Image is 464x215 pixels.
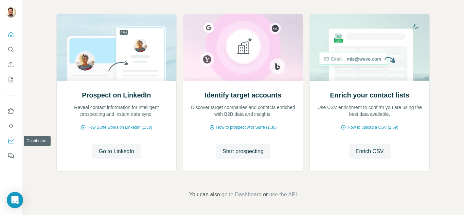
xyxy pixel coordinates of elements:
button: go to Dashboard [221,191,262,199]
button: Use Surfe API [5,120,16,132]
span: Enrich CSV [356,147,384,156]
button: Search [5,43,16,56]
button: My lists [5,73,16,86]
button: use the API [269,191,297,199]
button: Start prospecting [216,144,270,159]
button: Quick start [5,29,16,41]
span: How Surfe works on LinkedIn (1:58) [87,124,152,130]
span: How to upload a CSV (2:59) [347,124,398,130]
p: Discover target companies and contacts enriched with B2B data and insights. [190,104,296,118]
span: You can also [189,191,220,199]
span: Start prospecting [222,147,264,156]
img: Avatar [5,7,16,18]
div: Open Intercom Messenger [7,192,23,208]
img: Identify target accounts [183,14,303,81]
span: Go to LinkedIn [99,147,134,156]
img: Prospect on LinkedIn [56,14,177,81]
p: Use CSV enrichment to confirm you are using the best data available. [317,104,423,118]
h2: Identify target accounts [205,90,282,100]
button: Enrich CSV [349,144,391,159]
button: Enrich CSV [5,58,16,71]
button: Go to LinkedIn [92,144,141,159]
img: Enrich your contact lists [309,14,430,81]
button: Dashboard [5,135,16,147]
button: Use Surfe on LinkedIn [5,105,16,117]
span: How to prospect with Surfe (1:30) [216,124,276,130]
h2: Prospect on LinkedIn [82,90,151,100]
p: Reveal contact information for intelligent prospecting and instant data sync. [64,104,170,118]
h2: Enrich your contact lists [330,90,409,100]
button: Feedback [5,150,16,162]
span: or [263,191,268,199]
